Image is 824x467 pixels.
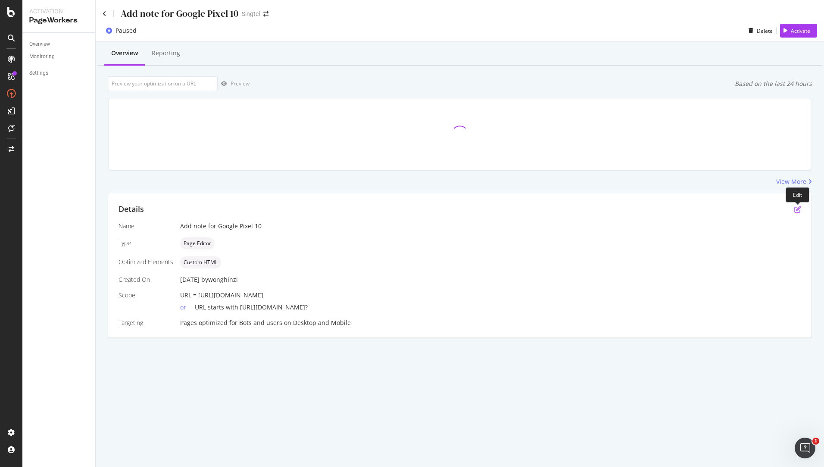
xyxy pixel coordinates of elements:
a: Overview [29,40,89,49]
div: arrow-right-arrow-left [263,11,268,17]
div: or [180,303,195,312]
span: URL = [URL][DOMAIN_NAME] [180,291,263,299]
div: Singtel [242,9,260,18]
div: Edit [786,187,809,202]
div: Targeting [119,319,173,327]
div: Activation [29,7,88,16]
div: Preview [231,80,250,87]
div: Paused [115,26,137,35]
div: Add note for Google Pixel 10 [180,222,801,230]
div: Name [119,222,173,230]
div: neutral label [180,237,215,249]
div: Overview [29,40,50,49]
span: Page Editor [184,241,211,246]
div: Details [119,204,144,215]
div: Delete [757,27,773,35]
div: neutral label [180,256,221,268]
div: Based on the last 24 hours [735,79,812,88]
input: Preview your optimization on a URL [108,76,218,91]
iframe: Intercom live chat [795,438,815,458]
div: Reporting [152,49,180,57]
a: Settings [29,69,89,78]
a: Click to go back [103,11,106,17]
div: Created On [119,275,173,284]
div: Add note for Google Pixel 10 [121,7,238,20]
div: Type [119,239,173,247]
button: Delete [745,24,773,38]
div: Bots and users [239,319,282,327]
span: URL starts with [URL][DOMAIN_NAME]? [195,303,308,311]
span: 1 [812,438,819,445]
div: Scope [119,291,173,300]
a: View More [776,177,812,186]
div: Pages optimized for on [180,319,801,327]
button: Activate [780,24,817,38]
div: Overview [111,49,138,57]
a: Monitoring [29,52,89,61]
div: Activate [791,27,810,35]
div: Optimized Elements [119,258,173,266]
div: View More [776,177,806,186]
button: Preview [218,77,250,91]
div: PageWorkers [29,16,88,25]
div: Desktop and Mobile [293,319,351,327]
div: Settings [29,69,48,78]
span: Custom HTML [184,260,218,265]
div: Monitoring [29,52,55,61]
div: [DATE] [180,275,801,284]
div: pen-to-square [794,206,801,213]
div: by wonghinzi [201,275,238,284]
